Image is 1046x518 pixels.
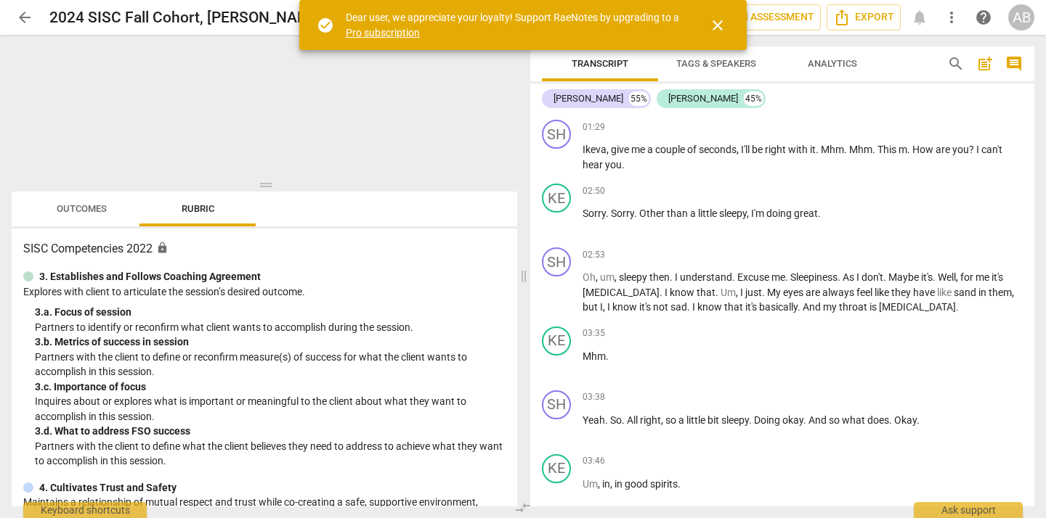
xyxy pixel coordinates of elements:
span: . [933,271,938,283]
span: . [732,271,737,283]
span: than [667,207,690,219]
span: be [752,144,765,155]
span: Filler word [600,271,615,283]
a: Help [970,4,997,30]
span: AI Assessment [717,9,814,26]
span: I [675,271,680,283]
span: does [867,414,889,426]
span: give [611,144,631,155]
span: . [715,287,721,298]
span: As [843,271,856,283]
span: I [740,287,745,298]
span: in [978,287,989,298]
span: little [686,414,708,426]
span: it's [992,271,1003,283]
span: 03:35 [583,327,605,340]
span: Sorry [583,207,606,219]
span: Mhm [849,144,872,155]
span: arrow_back [16,9,33,26]
span: so [829,414,842,426]
span: m [899,144,907,155]
span: Filler word [721,287,736,298]
span: bit [708,414,721,426]
span: . [606,207,611,219]
button: Add summary [973,52,997,75]
span: . [749,414,754,426]
span: . [605,414,610,426]
span: . [956,301,959,313]
span: Transcript [572,58,628,69]
span: understand [680,271,732,283]
span: [MEDICAL_DATA] [583,287,660,298]
span: with [788,144,810,155]
span: . [785,271,790,283]
div: [PERSON_NAME] [554,91,623,106]
span: feel [856,287,875,298]
div: Change speaker [542,390,571,419]
span: 01:29 [583,121,605,133]
span: And [808,414,829,426]
span: . [798,301,803,313]
span: sleepy [619,271,649,283]
span: not [653,301,670,313]
span: always [822,287,856,298]
span: Filler word [583,271,596,283]
div: Dear user, we appreciate your loyalty! Support RaeNotes by upgrading to a [346,10,683,40]
div: Ask support [914,502,1023,518]
span: Rubric [182,203,214,214]
span: [MEDICAL_DATA] [879,301,956,313]
span: post_add [976,55,994,73]
button: Export [827,4,901,30]
span: know [697,301,724,313]
span: 02:50 [583,185,605,197]
span: for [960,271,976,283]
span: are [936,144,952,155]
span: Other [639,207,667,219]
div: [PERSON_NAME] [668,91,738,106]
span: Mhm [583,350,606,362]
span: . [687,301,692,313]
span: . [816,144,821,155]
span: , [598,478,602,490]
button: AB [1008,4,1034,30]
span: you [952,144,969,155]
span: Mhm [821,144,844,155]
span: . [872,144,877,155]
span: it's [639,301,653,313]
span: Assessment is enabled for this document. The competency model is locked and follows the assessmen... [156,242,169,254]
span: . [606,350,609,362]
span: . [803,414,808,426]
span: help [975,9,992,26]
span: me [631,144,647,155]
span: a [678,414,686,426]
span: great [794,207,818,219]
span: . [622,159,625,170]
span: I [600,301,603,313]
div: Keyboard shortcuts [23,502,147,518]
a: Pro subscription [346,27,420,38]
button: AI Assessment [710,4,821,30]
span: My [767,287,783,298]
span: they [891,287,913,298]
p: 3. Establishes and Follows Coaching Agreement [39,269,261,284]
span: that [724,301,745,313]
div: 45% [744,91,763,106]
span: them [989,287,1012,298]
span: know [612,301,639,313]
span: . [907,144,912,155]
span: don't [861,271,883,283]
span: , [661,414,665,426]
span: little [698,207,719,219]
span: in [615,478,625,490]
span: . [762,287,767,298]
span: All [627,414,640,426]
span: Outcomes [57,203,107,214]
span: How [912,144,936,155]
span: Analytics [808,58,857,69]
span: in [602,478,610,490]
span: Export [833,9,894,26]
span: , [596,271,600,283]
span: Maybe [888,271,921,283]
span: And [803,301,823,313]
span: so [665,414,678,426]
